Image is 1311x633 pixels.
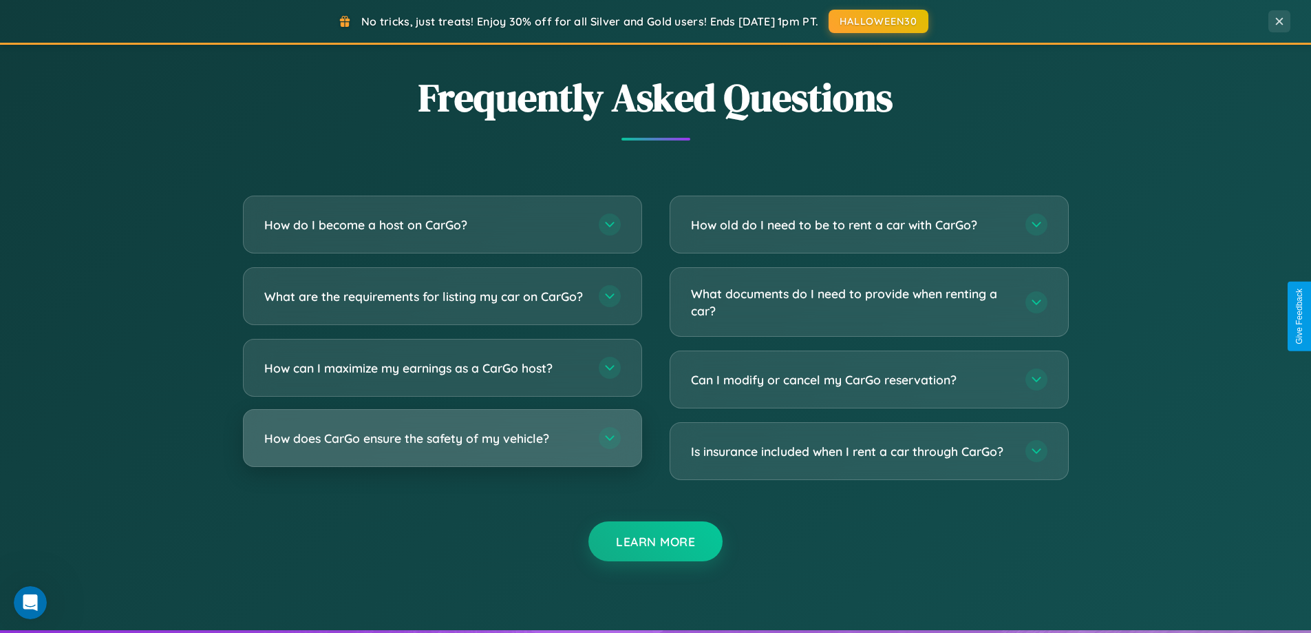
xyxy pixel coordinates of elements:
h3: What documents do I need to provide when renting a car? [691,285,1012,319]
h3: Is insurance included when I rent a car through CarGo? [691,443,1012,460]
iframe: Intercom live chat [14,586,47,619]
h3: How old do I need to be to rent a car with CarGo? [691,216,1012,234]
h3: What are the requirements for listing my car on CarGo? [264,288,585,305]
h3: How does CarGo ensure the safety of my vehicle? [264,430,585,447]
button: Learn More [588,521,723,561]
div: Give Feedback [1294,289,1304,344]
button: HALLOWEEN30 [829,10,928,33]
h3: How do I become a host on CarGo? [264,216,585,234]
span: No tricks, just treats! Enjoy 30% off for all Silver and Gold users! Ends [DATE] 1pm PT. [361,14,818,28]
h3: How can I maximize my earnings as a CarGo host? [264,360,585,377]
h3: Can I modify or cancel my CarGo reservation? [691,371,1012,388]
h2: Frequently Asked Questions [243,71,1069,124]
